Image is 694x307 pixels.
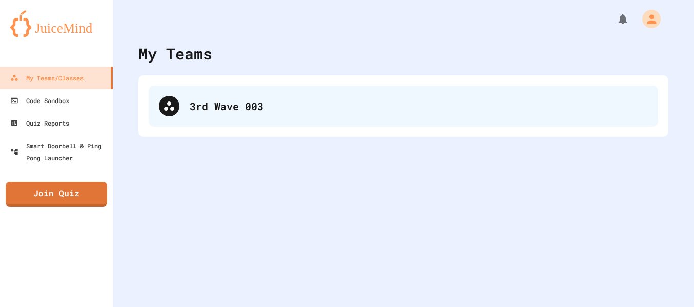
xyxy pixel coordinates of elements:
div: Code Sandbox [10,94,69,107]
div: Smart Doorbell & Ping Pong Launcher [10,139,109,164]
div: Quiz Reports [10,117,69,129]
div: 3rd Wave 003 [190,98,648,114]
div: My Account [631,7,663,31]
div: My Teams/Classes [10,72,84,84]
a: Join Quiz [6,182,107,207]
div: My Teams [138,42,212,65]
div: My Notifications [598,10,631,28]
img: logo-orange.svg [10,10,103,37]
div: 3rd Wave 003 [149,86,658,127]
